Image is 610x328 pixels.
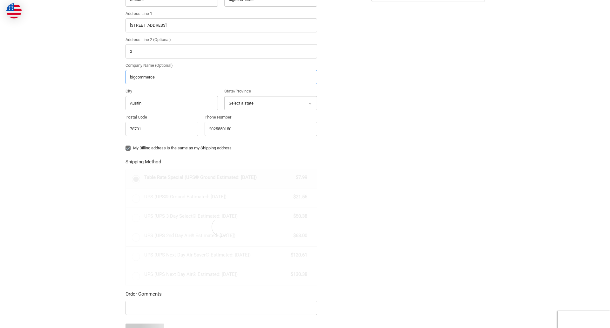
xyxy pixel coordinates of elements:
small: (Optional) [155,63,173,68]
label: City [125,88,218,94]
label: Postal Code [125,114,199,120]
span: Checkout [53,3,73,9]
img: duty and tax information for United States [6,3,22,18]
legend: Shipping Method [125,158,161,168]
label: State/Province [224,88,317,94]
label: My Billing address is the same as my Shipping address [125,146,317,151]
label: Phone Number [205,114,317,120]
small: (Optional) [153,37,171,42]
label: Address Line 2 [125,37,317,43]
legend: Order Comments [125,290,162,301]
label: Company Name [125,62,317,69]
label: Address Line 1 [125,10,317,17]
